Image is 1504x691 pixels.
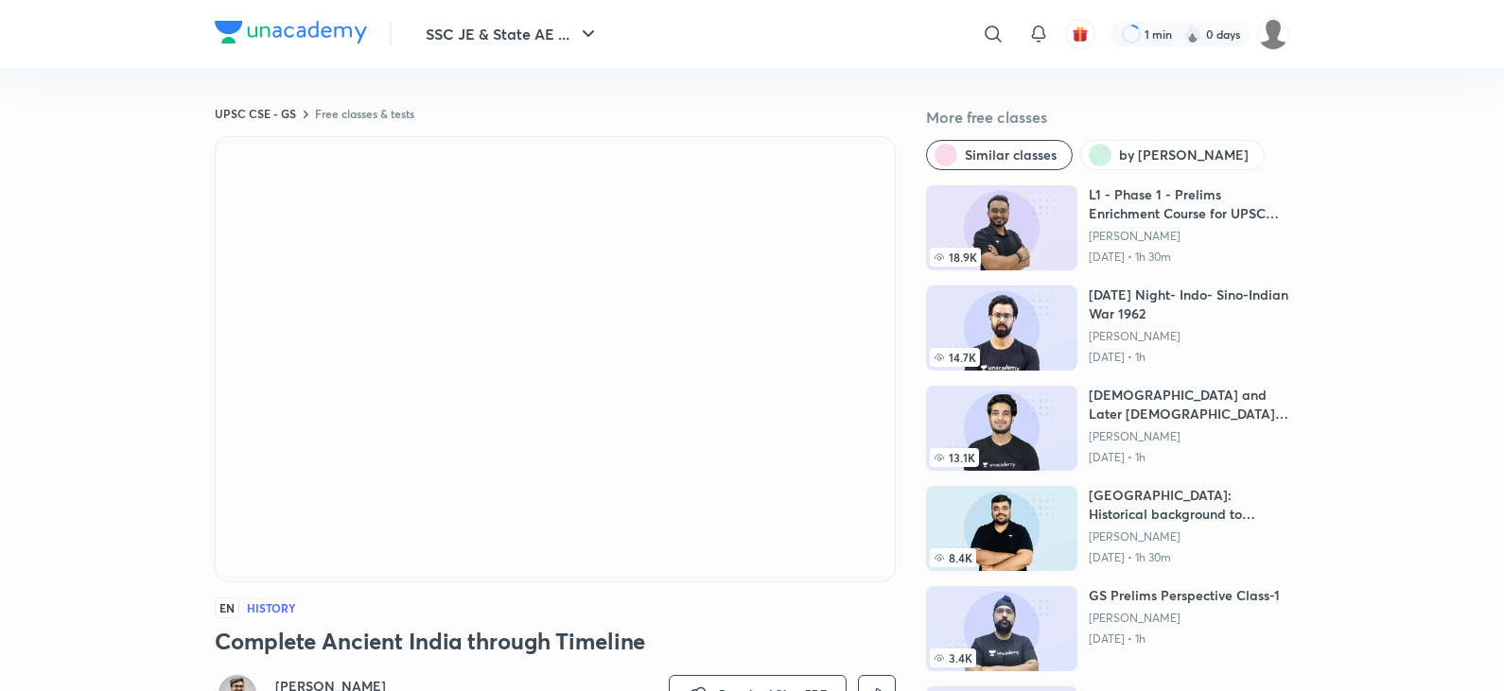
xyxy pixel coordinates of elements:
[1089,250,1289,265] p: [DATE] • 1h 30m
[965,146,1057,164] span: Similar classes
[215,106,296,121] a: UPSC CSE - GS
[1183,25,1202,43] img: streak
[1089,486,1289,524] h6: [GEOGRAPHIC_DATA]: Historical background to takeover by Taliban
[215,21,367,48] a: Company Logo
[215,626,896,656] h3: Complete Ancient India through Timeline
[930,548,976,567] span: 8.4K
[414,15,611,53] button: SSC JE & State AE ...
[315,106,414,121] a: Free classes & tests
[930,448,979,467] span: 13.1K
[1089,611,1280,626] a: [PERSON_NAME]
[215,21,367,43] img: Company Logo
[926,140,1073,170] button: Similar classes
[1089,631,1280,647] p: [DATE] • 1h
[1089,586,1280,605] h6: GS Prelims Perspective Class-1
[1089,386,1289,423] h6: [DEMOGRAPHIC_DATA] and Later [DEMOGRAPHIC_DATA] Period - Quarantine Series - Part 2
[1072,26,1089,43] img: avatar
[1089,550,1289,565] p: [DATE] • 1h 30m
[1089,350,1289,365] p: [DATE] • 1h
[215,597,239,618] span: EN
[1089,229,1289,244] a: [PERSON_NAME]
[1065,19,1095,49] button: avatar
[1089,450,1289,465] p: [DATE] • 1h
[247,602,296,613] h4: History
[930,248,981,267] span: 18.9K
[1089,185,1289,223] h6: L1 - Phase 1 - Prelims Enrichment Course for UPSC 2024 - [PERSON_NAME]
[1089,285,1289,323] h6: [DATE] Night- Indo- Sino-Indian War 1962
[216,137,895,581] iframe: Class
[1119,146,1249,164] span: by Abhishek Mishra
[1089,429,1289,444] a: [PERSON_NAME]
[930,348,980,367] span: 14.7K
[926,106,1289,129] h5: More free classes
[930,648,976,667] span: 3.4K
[1257,18,1289,50] img: Koti
[1089,529,1289,544] a: [PERSON_NAME]
[1080,140,1265,170] button: by Abhishek Mishra
[1089,329,1289,344] a: [PERSON_NAME]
